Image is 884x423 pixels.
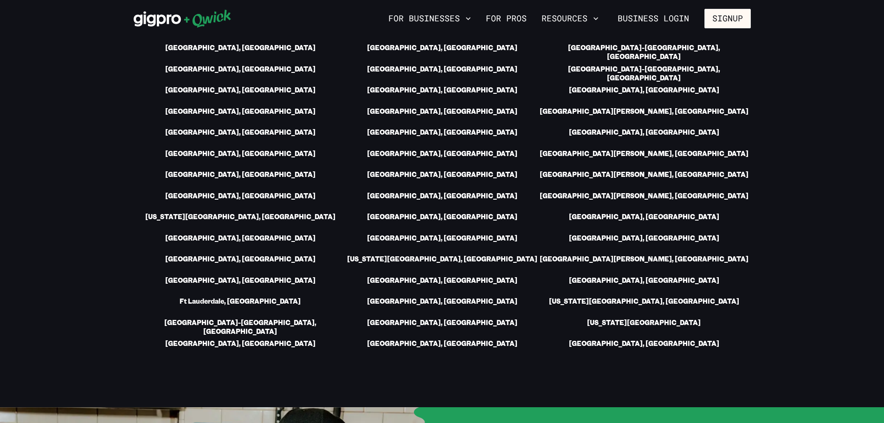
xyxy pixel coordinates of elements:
[367,319,517,328] a: [GEOGRAPHIC_DATA], [GEOGRAPHIC_DATA]
[165,128,316,138] a: [GEOGRAPHIC_DATA], [GEOGRAPHIC_DATA]
[540,150,748,159] a: [GEOGRAPHIC_DATA][PERSON_NAME], [GEOGRAPHIC_DATA]
[367,86,517,96] a: [GEOGRAPHIC_DATA], [GEOGRAPHIC_DATA]
[165,44,316,53] a: [GEOGRAPHIC_DATA], [GEOGRAPHIC_DATA]
[367,276,517,286] a: [GEOGRAPHIC_DATA], [GEOGRAPHIC_DATA]
[347,255,537,265] a: [US_STATE][GEOGRAPHIC_DATA], [GEOGRAPHIC_DATA]
[540,170,748,180] a: [GEOGRAPHIC_DATA][PERSON_NAME], [GEOGRAPHIC_DATA]
[537,44,751,62] a: [GEOGRAPHIC_DATA]-[GEOGRAPHIC_DATA], [GEOGRAPHIC_DATA]
[367,65,517,75] a: [GEOGRAPHIC_DATA], [GEOGRAPHIC_DATA]
[165,65,316,75] a: [GEOGRAPHIC_DATA], [GEOGRAPHIC_DATA]
[165,192,316,202] a: [GEOGRAPHIC_DATA], [GEOGRAPHIC_DATA]
[165,234,316,244] a: [GEOGRAPHIC_DATA], [GEOGRAPHIC_DATA]
[587,319,701,328] a: [US_STATE][GEOGRAPHIC_DATA]
[367,170,517,180] a: [GEOGRAPHIC_DATA], [GEOGRAPHIC_DATA]
[367,128,517,138] a: [GEOGRAPHIC_DATA], [GEOGRAPHIC_DATA]
[367,297,517,307] a: [GEOGRAPHIC_DATA], [GEOGRAPHIC_DATA]
[569,339,719,349] a: [GEOGRAPHIC_DATA], [GEOGRAPHIC_DATA]
[145,213,336,222] a: [US_STATE][GEOGRAPHIC_DATA], [GEOGRAPHIC_DATA]
[367,192,517,202] a: [GEOGRAPHIC_DATA], [GEOGRAPHIC_DATA]
[367,339,517,349] a: [GEOGRAPHIC_DATA], [GEOGRAPHIC_DATA]
[367,234,517,244] a: [GEOGRAPHIC_DATA], [GEOGRAPHIC_DATA]
[367,150,517,159] a: [GEOGRAPHIC_DATA], [GEOGRAPHIC_DATA]
[367,107,517,117] a: [GEOGRAPHIC_DATA], [GEOGRAPHIC_DATA]
[540,192,748,202] a: [GEOGRAPHIC_DATA][PERSON_NAME], [GEOGRAPHIC_DATA]
[610,9,697,28] a: Business Login
[482,11,530,26] a: For Pros
[165,86,316,96] a: [GEOGRAPHIC_DATA], [GEOGRAPHIC_DATA]
[569,213,719,222] a: [GEOGRAPHIC_DATA], [GEOGRAPHIC_DATA]
[165,339,316,349] a: [GEOGRAPHIC_DATA], [GEOGRAPHIC_DATA]
[165,255,316,265] a: [GEOGRAPHIC_DATA], [GEOGRAPHIC_DATA]
[538,11,602,26] button: Resources
[385,11,475,26] button: For Businesses
[704,9,751,28] button: Signup
[569,86,719,96] a: [GEOGRAPHIC_DATA], [GEOGRAPHIC_DATA]
[569,128,719,138] a: [GEOGRAPHIC_DATA], [GEOGRAPHIC_DATA]
[165,150,316,159] a: [GEOGRAPHIC_DATA], [GEOGRAPHIC_DATA]
[367,44,517,53] a: [GEOGRAPHIC_DATA], [GEOGRAPHIC_DATA]
[569,234,719,244] a: [GEOGRAPHIC_DATA], [GEOGRAPHIC_DATA]
[569,276,719,286] a: [GEOGRAPHIC_DATA], [GEOGRAPHIC_DATA]
[537,65,751,84] a: [GEOGRAPHIC_DATA]-[GEOGRAPHIC_DATA], [GEOGRAPHIC_DATA]
[549,297,739,307] a: [US_STATE][GEOGRAPHIC_DATA], [GEOGRAPHIC_DATA]
[134,319,347,337] a: [GEOGRAPHIC_DATA]-[GEOGRAPHIC_DATA], [GEOGRAPHIC_DATA]
[367,213,517,222] a: [GEOGRAPHIC_DATA], [GEOGRAPHIC_DATA]
[180,297,301,307] a: Ft Lauderdale, [GEOGRAPHIC_DATA]
[165,170,316,180] a: [GEOGRAPHIC_DATA], [GEOGRAPHIC_DATA]
[165,107,316,117] a: [GEOGRAPHIC_DATA], [GEOGRAPHIC_DATA]
[540,255,748,265] a: [GEOGRAPHIC_DATA][PERSON_NAME], [GEOGRAPHIC_DATA]
[165,276,316,286] a: [GEOGRAPHIC_DATA], [GEOGRAPHIC_DATA]
[540,107,748,117] a: [GEOGRAPHIC_DATA][PERSON_NAME], [GEOGRAPHIC_DATA]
